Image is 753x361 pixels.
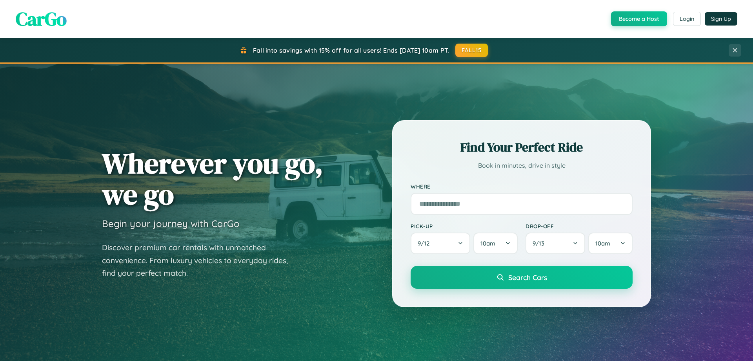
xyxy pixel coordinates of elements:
[526,223,633,229] label: Drop-off
[411,183,633,190] label: Where
[455,44,488,57] button: FALL15
[480,240,495,247] span: 10am
[102,148,323,210] h1: Wherever you go, we go
[533,240,548,247] span: 9 / 13
[595,240,610,247] span: 10am
[411,139,633,156] h2: Find Your Perfect Ride
[611,11,667,26] button: Become a Host
[526,233,585,254] button: 9/13
[102,218,240,229] h3: Begin your journey with CarGo
[705,12,737,26] button: Sign Up
[16,6,67,32] span: CarGo
[473,233,518,254] button: 10am
[508,273,547,282] span: Search Cars
[588,233,633,254] button: 10am
[102,241,298,280] p: Discover premium car rentals with unmatched convenience. From luxury vehicles to everyday rides, ...
[253,46,449,54] span: Fall into savings with 15% off for all users! Ends [DATE] 10am PT.
[418,240,433,247] span: 9 / 12
[673,12,701,26] button: Login
[411,266,633,289] button: Search Cars
[411,160,633,171] p: Book in minutes, drive in style
[411,233,470,254] button: 9/12
[411,223,518,229] label: Pick-up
